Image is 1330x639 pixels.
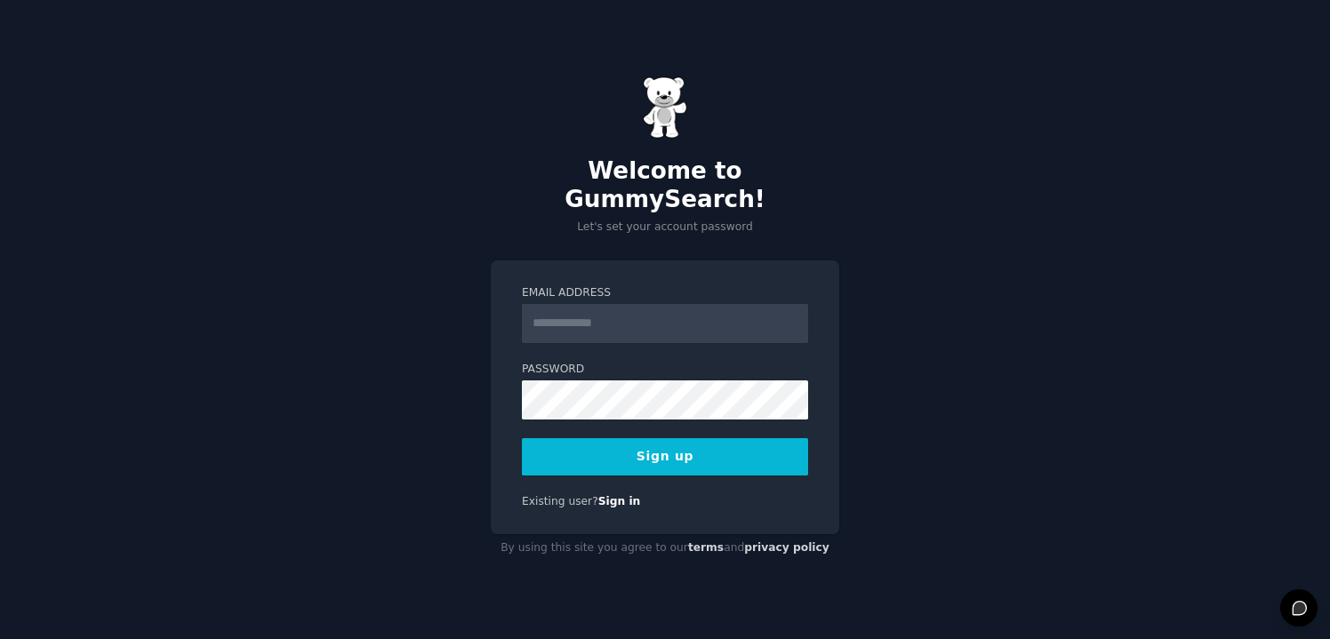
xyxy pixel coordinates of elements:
[744,541,829,554] a: privacy policy
[688,541,724,554] a: terms
[643,76,687,139] img: Gummy Bear
[522,362,808,378] label: Password
[491,534,839,563] div: By using this site you agree to our and
[598,495,641,507] a: Sign in
[522,438,808,475] button: Sign up
[491,220,839,236] p: Let's set your account password
[522,285,808,301] label: Email Address
[522,495,598,507] span: Existing user?
[491,157,839,213] h2: Welcome to GummySearch!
